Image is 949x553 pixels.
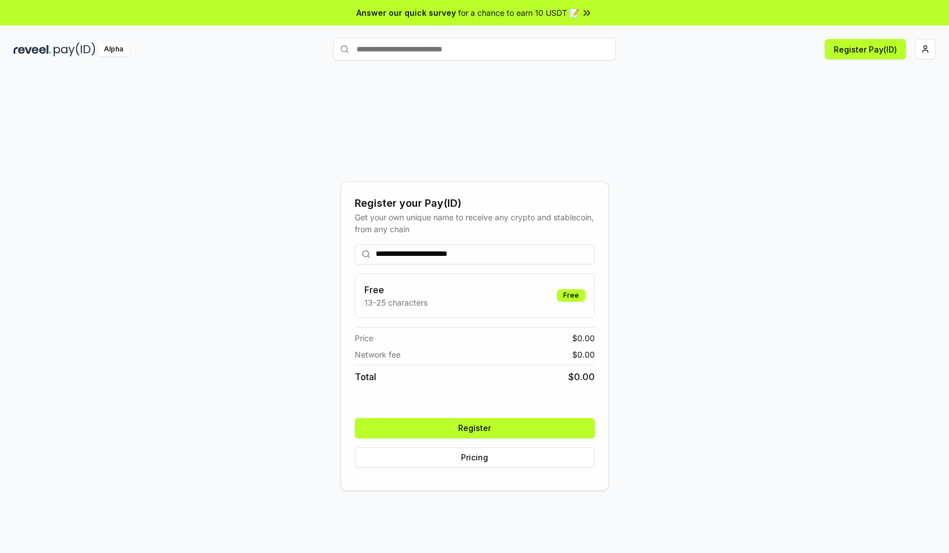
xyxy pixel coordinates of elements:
button: Register Pay(ID) [825,39,906,59]
span: $ 0.00 [568,370,595,384]
span: Network fee [355,349,401,360]
div: Alpha [98,42,129,56]
p: 13-25 characters [364,297,428,308]
button: Register [355,418,595,438]
span: Price [355,332,373,344]
div: Get your own unique name to receive any crypto and stablecoin, from any chain [355,211,595,235]
div: Free [557,289,585,302]
span: $ 0.00 [572,349,595,360]
span: Total [355,370,376,384]
h3: Free [364,283,428,297]
span: for a chance to earn 10 USDT 📝 [458,7,579,19]
img: pay_id [54,42,95,56]
span: $ 0.00 [572,332,595,344]
span: Answer our quick survey [356,7,456,19]
div: Register your Pay(ID) [355,195,595,211]
button: Pricing [355,447,595,468]
img: reveel_dark [14,42,51,56]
